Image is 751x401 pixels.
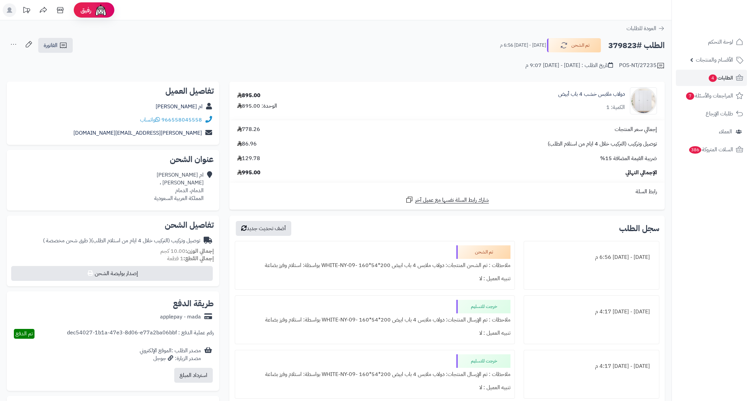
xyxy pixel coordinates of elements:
[237,169,260,177] span: 995.00
[140,116,160,124] a: واتساب
[43,237,91,245] span: ( طرق شحن مخصصة )
[456,245,510,259] div: تم الشحن
[548,140,657,148] span: توصيل وتركيب (التركيب خلال 4 ايام من استلام الطلب)
[43,237,200,245] div: توصيل وتركيب (التركيب خلال 4 ايام من استلام الطلب)
[627,24,656,32] span: العودة للطلبات
[11,266,213,281] button: إصدار بوليصة الشحن
[606,104,625,111] div: الكمية: 1
[239,313,510,327] div: ملاحظات : تم الإرسال المنتجات: دولاب ملابس 4 باب ابيض 200*54*160 -WHITE-NY-09 بواسطة: استلام وفرز...
[154,171,204,202] div: ام [PERSON_NAME] [PERSON_NAME] ، الدمام، الدمام المملكة العربية السعودية
[173,299,214,308] h2: طريقة الدفع
[608,39,665,52] h2: الطلب #379823
[73,129,202,137] a: [PERSON_NAME][EMAIL_ADDRESS][DOMAIN_NAME]
[708,73,733,83] span: الطلبات
[405,196,489,204] a: شارك رابط السلة نفسها مع عميل آخر
[719,127,732,136] span: العملاء
[161,116,202,124] a: 966558045558
[676,141,747,158] a: السلات المتروكة386
[94,3,108,17] img: ai-face.png
[676,124,747,140] a: العملاء
[140,347,201,362] div: مصدر الطلب :الموقع الإلكتروني
[525,62,613,69] div: تاريخ الطلب : [DATE] - [DATE] 9:07 م
[696,55,733,65] span: الأقسام والمنتجات
[709,74,717,82] span: 4
[239,272,510,285] div: تنبيه العميل : لا
[174,368,213,383] button: استرداد المبلغ
[415,196,489,204] span: شارك رابط السلة نفسها مع عميل آخر
[705,18,745,32] img: logo-2.png
[12,155,214,163] h2: عنوان الشحن
[558,90,625,98] a: دولاب ملابس خشب 4 باب أبيض
[456,354,510,368] div: خرجت للتسليم
[239,327,510,340] div: تنبيه العميل : لا
[547,38,601,52] button: تم الشحن
[528,305,655,318] div: [DATE] - [DATE] 4:17 م
[676,106,747,122] a: طلبات الإرجاع
[18,3,35,19] a: تحديثات المنصة
[600,155,657,162] span: ضريبة القيمة المضافة 15%
[236,221,291,236] button: أضف تحديث جديد
[619,62,665,70] div: POS-NT/27235
[167,254,214,263] small: 1 قطعة
[239,381,510,394] div: تنبيه العميل : لا
[239,259,510,272] div: ملاحظات : تم الشحن المنتجات: دولاب ملابس 4 باب ابيض 200*54*160 -WHITE-NY-09 بواسطة: استلام وفرز ب...
[237,126,260,133] span: 778.26
[676,88,747,104] a: المراجعات والأسئلة7
[67,329,214,339] div: رقم عملية الدفع : dec54027-1b1a-47e3-8d06-e77a2ba06bbf
[676,34,747,50] a: لوحة التحكم
[689,146,701,154] span: 386
[237,140,257,148] span: 86.96
[185,247,214,255] strong: إجمالي الوزن:
[38,38,73,53] a: الفاتورة
[12,221,214,229] h2: تفاصيل الشحن
[706,109,733,118] span: طلبات الإرجاع
[686,92,694,100] span: 7
[528,251,655,264] div: [DATE] - [DATE] 6:56 م
[160,247,214,255] small: 10.00 كجم
[156,103,203,111] a: ام [PERSON_NAME]
[528,360,655,373] div: [DATE] - [DATE] 4:17 م
[16,330,33,338] span: تم الدفع
[237,92,260,99] div: 895.00
[160,313,201,321] div: applepay - mada
[183,254,214,263] strong: إجمالي القطع:
[237,155,260,162] span: 129.78
[237,102,277,110] div: الوحدة: 895.00
[12,87,214,95] h2: تفاصيل العميل
[239,368,510,381] div: ملاحظات : تم الإرسال المنتجات: دولاب ملابس 4 باب ابيض 200*54*160 -WHITE-NY-09 بواسطة: استلام وفرز...
[688,145,733,154] span: السلات المتروكة
[232,188,662,196] div: رابط السلة
[500,42,546,49] small: [DATE] - [DATE] 6:56 م
[44,41,58,49] span: الفاتورة
[81,6,91,14] span: رفيق
[676,70,747,86] a: الطلبات4
[140,355,201,362] div: مصدر الزيارة: جوجل
[708,37,733,47] span: لوحة التحكم
[630,87,657,114] img: 1751790847-1-90x90.jpg
[625,169,657,177] span: الإجمالي النهائي
[456,300,510,313] div: خرجت للتسليم
[627,24,665,32] a: العودة للطلبات
[619,224,659,232] h3: سجل الطلب
[685,91,733,101] span: المراجعات والأسئلة
[615,126,657,133] span: إجمالي سعر المنتجات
